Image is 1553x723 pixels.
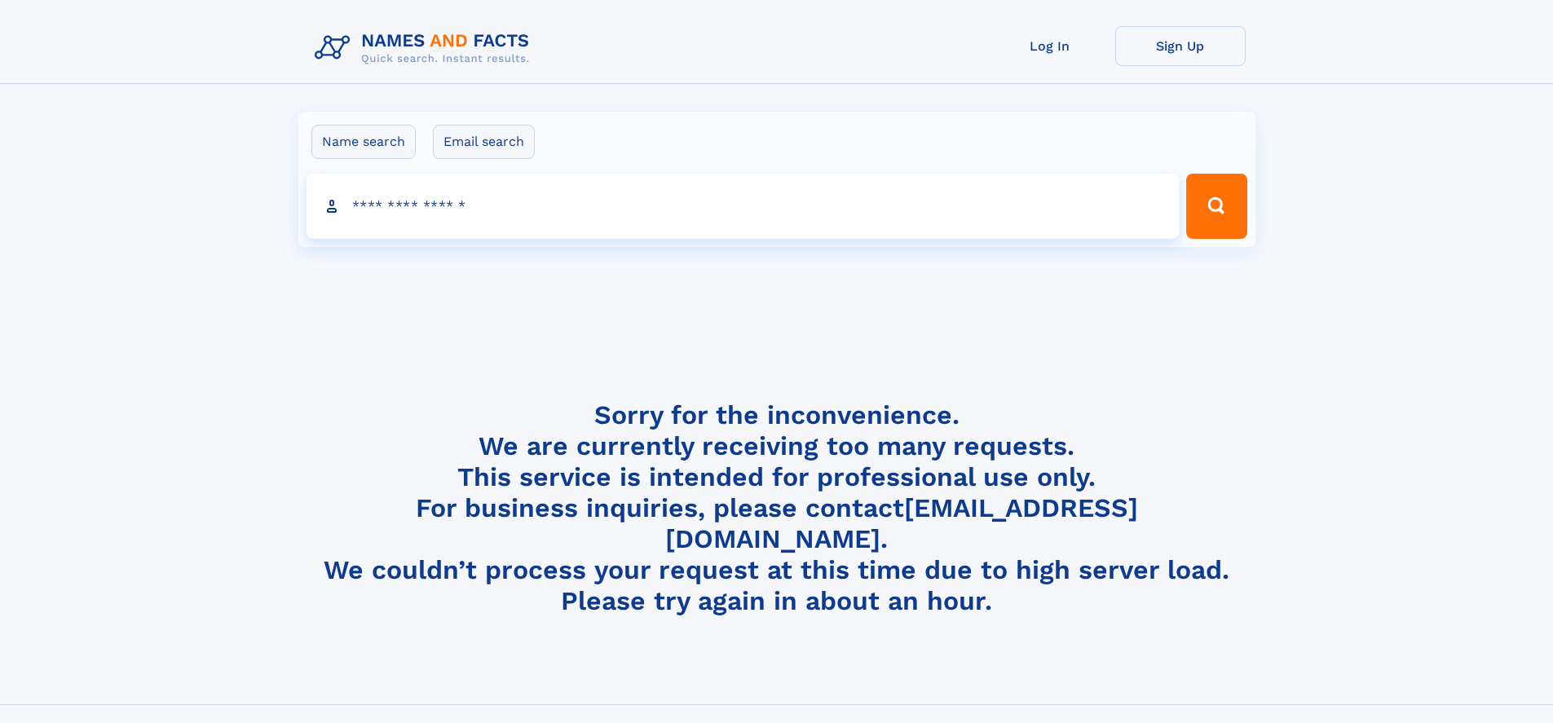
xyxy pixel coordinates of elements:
[307,174,1180,239] input: search input
[665,492,1138,554] a: [EMAIL_ADDRESS][DOMAIN_NAME]
[311,125,416,159] label: Name search
[985,26,1115,66] a: Log In
[1186,174,1246,239] button: Search Button
[433,125,535,159] label: Email search
[1115,26,1246,66] a: Sign Up
[308,26,543,70] img: Logo Names and Facts
[308,399,1246,617] h4: Sorry for the inconvenience. We are currently receiving too many requests. This service is intend...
